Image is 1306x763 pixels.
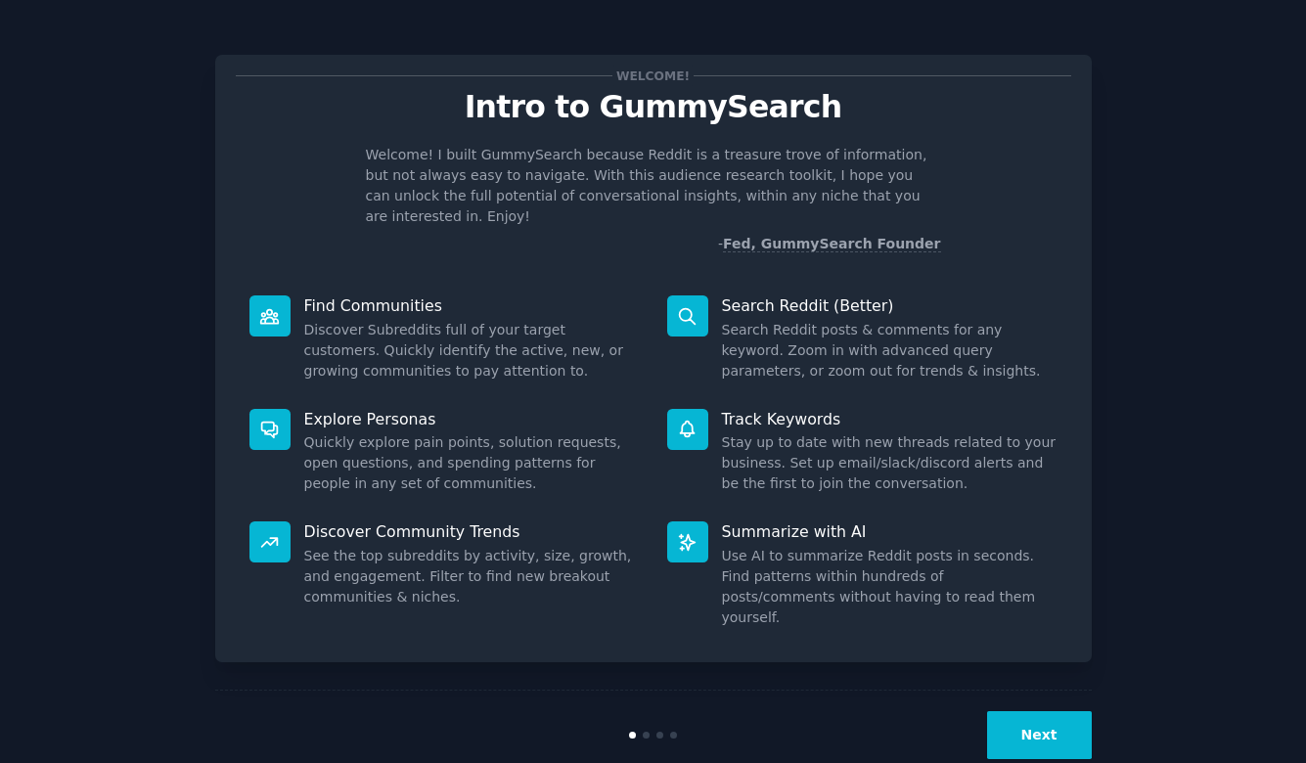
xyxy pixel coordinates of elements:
p: Summarize with AI [722,521,1058,542]
button: Next [987,711,1092,759]
p: Explore Personas [304,409,640,429]
dd: Discover Subreddits full of your target customers. Quickly identify the active, new, or growing c... [304,320,640,381]
span: Welcome! [612,66,693,86]
p: Search Reddit (Better) [722,295,1058,316]
dd: Use AI to summarize Reddit posts in seconds. Find patterns within hundreds of posts/comments with... [722,546,1058,628]
dd: Stay up to date with new threads related to your business. Set up email/slack/discord alerts and ... [722,432,1058,494]
dd: Quickly explore pain points, solution requests, open questions, and spending patterns for people ... [304,432,640,494]
p: Track Keywords [722,409,1058,429]
dd: See the top subreddits by activity, size, growth, and engagement. Filter to find new breakout com... [304,546,640,607]
p: Intro to GummySearch [236,90,1071,124]
dd: Search Reddit posts & comments for any keyword. Zoom in with advanced query parameters, or zoom o... [722,320,1058,381]
div: - [718,234,941,254]
a: Fed, GummySearch Founder [723,236,941,252]
p: Welcome! I built GummySearch because Reddit is a treasure trove of information, but not always ea... [366,145,941,227]
p: Find Communities [304,295,640,316]
p: Discover Community Trends [304,521,640,542]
